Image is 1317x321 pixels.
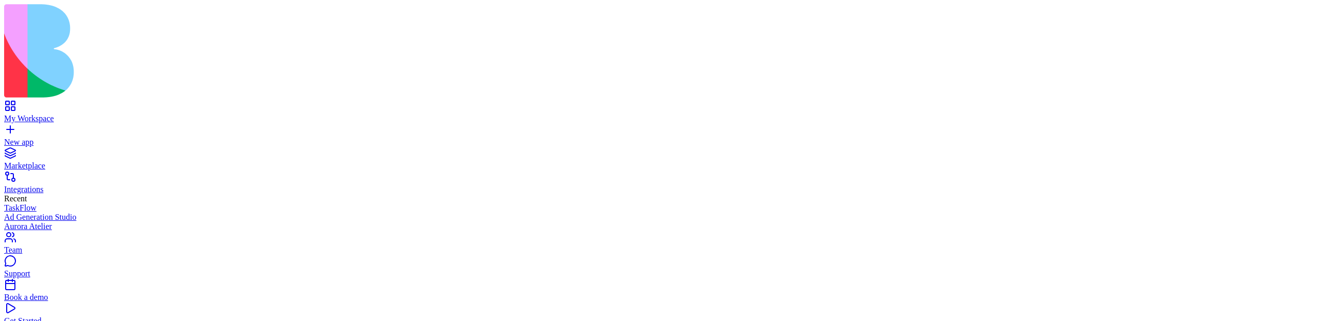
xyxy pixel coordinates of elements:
[4,185,1313,194] div: Integrations
[4,222,1313,231] a: Aurora Atelier
[4,161,1313,171] div: Marketplace
[4,114,1313,123] div: My Workspace
[4,176,1313,194] a: Integrations
[4,203,1313,213] a: TaskFlow
[4,284,1313,302] a: Book a demo
[4,213,1313,222] a: Ad Generation Studio
[4,4,418,98] img: logo
[4,105,1313,123] a: My Workspace
[4,128,1313,147] a: New app
[4,293,1313,302] div: Book a demo
[4,246,1313,255] div: Team
[4,269,1313,278] div: Support
[4,194,27,203] span: Recent
[4,260,1313,278] a: Support
[4,236,1313,255] a: Team
[4,138,1313,147] div: New app
[4,152,1313,171] a: Marketplace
